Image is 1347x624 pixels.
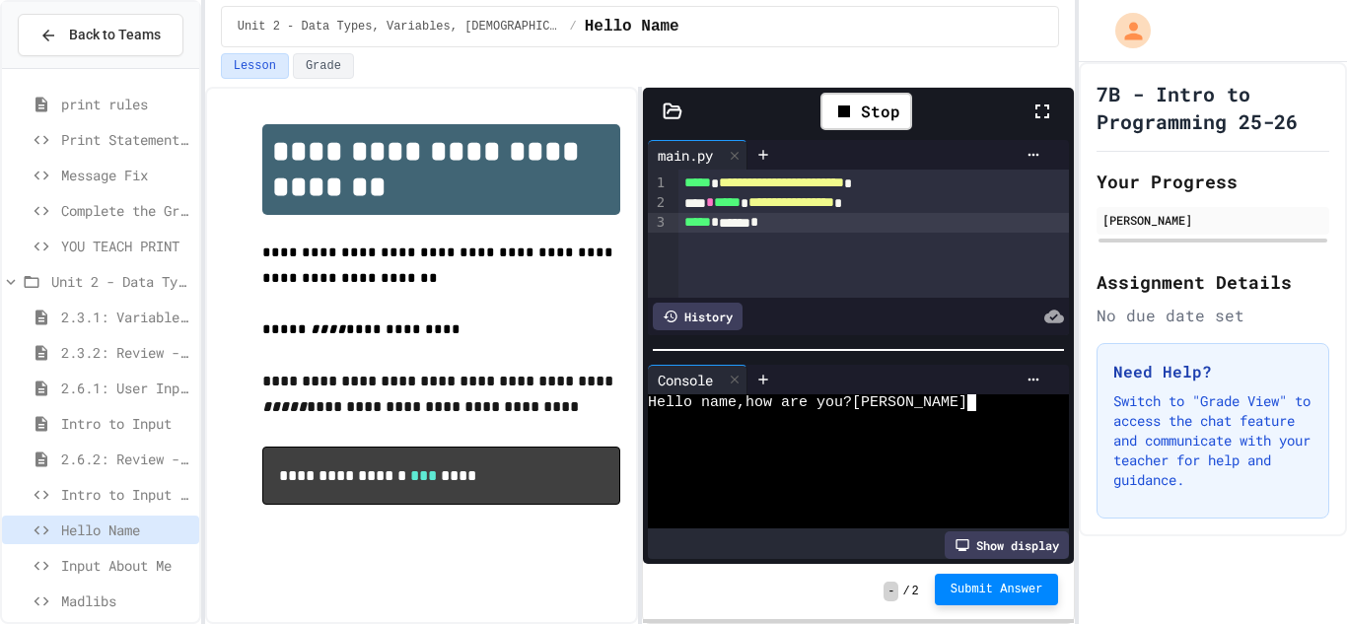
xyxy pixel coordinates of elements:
[820,93,912,130] div: Stop
[61,378,191,398] span: 2.6.1: User Input
[238,19,562,35] span: Unit 2 - Data Types, Variables, [DEMOGRAPHIC_DATA]
[945,531,1069,559] div: Show display
[61,555,191,576] span: Input About Me
[61,307,191,327] span: 2.3.1: Variables and Data Types
[1097,268,1329,296] h2: Assignment Details
[951,582,1043,597] span: Submit Answer
[61,520,191,540] span: Hello Name
[912,584,919,599] span: 2
[18,14,183,56] button: Back to Teams
[1113,360,1312,383] h3: Need Help?
[648,173,668,193] div: 1
[61,94,191,114] span: print rules
[884,582,898,601] span: -
[648,140,747,170] div: main.py
[1097,168,1329,195] h2: Your Progress
[221,53,289,79] button: Lesson
[51,271,191,292] span: Unit 2 - Data Types, Variables, [DEMOGRAPHIC_DATA]
[61,590,191,611] span: Madlibs
[585,15,679,38] span: Hello Name
[61,129,191,150] span: Print Statement Repair
[648,193,668,213] div: 2
[935,574,1059,605] button: Submit Answer
[61,342,191,363] span: 2.3.2: Review - Variables and Data Types
[569,19,576,35] span: /
[648,145,723,166] div: main.py
[902,584,909,599] span: /
[61,200,191,221] span: Complete the Greeting
[1102,211,1323,229] div: [PERSON_NAME]
[653,303,743,330] div: History
[61,413,191,434] span: Intro to Input
[1097,80,1329,135] h1: 7B - Intro to Programming 25-26
[61,449,191,469] span: 2.6.2: Review - User Input
[648,213,668,233] div: 3
[648,370,723,390] div: Console
[61,165,191,185] span: Message Fix
[648,394,967,411] span: Hello name,how are you?[PERSON_NAME]
[61,236,191,256] span: YOU TEACH PRINT
[1097,304,1329,327] div: No due date set
[1095,8,1156,53] div: My Account
[61,484,191,505] span: Intro to Input Exercise
[1113,391,1312,490] p: Switch to "Grade View" to access the chat feature and communicate with your teacher for help and ...
[293,53,354,79] button: Grade
[69,25,161,45] span: Back to Teams
[648,365,747,394] div: Console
